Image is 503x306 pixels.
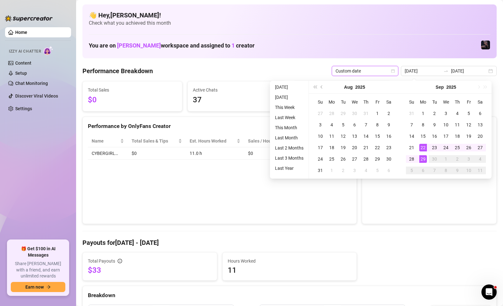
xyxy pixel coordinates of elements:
[452,153,463,165] td: 2025-10-02
[360,108,372,119] td: 2025-07-31
[374,155,381,163] div: 29
[465,132,473,140] div: 19
[383,96,395,108] th: Sa
[15,93,58,99] a: Discover Viral Videos
[349,108,360,119] td: 2025-07-30
[360,131,372,142] td: 2025-08-14
[452,165,463,176] td: 2025-10-09
[272,83,306,91] li: [DATE]
[385,167,393,174] div: 6
[431,155,438,163] div: 30
[88,265,212,275] span: $33
[476,144,484,151] div: 27
[406,119,417,131] td: 2025-09-07
[328,121,336,129] div: 4
[385,110,393,117] div: 2
[228,258,352,265] span: Hours Worked
[417,119,429,131] td: 2025-09-08
[417,153,429,165] td: 2025-09-29
[336,66,395,76] span: Custom date
[383,165,395,176] td: 2025-09-06
[385,144,393,151] div: 23
[351,110,358,117] div: 30
[351,121,358,129] div: 6
[406,153,417,165] td: 2025-09-28
[476,132,484,140] div: 20
[454,144,461,151] div: 25
[385,121,393,129] div: 9
[244,147,288,160] td: $0
[465,110,473,117] div: 5
[315,165,326,176] td: 2025-08-31
[15,81,48,86] a: Chat Monitoring
[431,144,438,151] div: 23
[272,93,306,101] li: [DATE]
[452,108,463,119] td: 2025-09-04
[429,131,440,142] td: 2025-09-16
[349,142,360,153] td: 2025-08-20
[88,291,491,300] div: Breakdown
[372,119,383,131] td: 2025-08-08
[372,153,383,165] td: 2025-08-29
[419,110,427,117] div: 1
[429,142,440,153] td: 2025-09-23
[355,81,365,93] button: Choose a year
[454,167,461,174] div: 9
[419,132,427,140] div: 15
[474,96,486,108] th: Sa
[476,121,484,129] div: 13
[419,144,427,151] div: 22
[326,153,337,165] td: 2025-08-25
[362,110,370,117] div: 31
[15,61,31,66] a: Content
[339,167,347,174] div: 2
[128,147,186,160] td: $0
[337,153,349,165] td: 2025-08-26
[463,108,474,119] td: 2025-09-05
[442,155,450,163] div: 1
[474,153,486,165] td: 2025-10-04
[339,121,347,129] div: 5
[442,132,450,140] div: 17
[351,167,358,174] div: 3
[374,132,381,140] div: 15
[385,132,393,140] div: 16
[474,165,486,176] td: 2025-10-11
[82,67,153,75] h4: Performance Breakdown
[440,153,452,165] td: 2025-10-01
[419,167,427,174] div: 6
[440,108,452,119] td: 2025-09-03
[46,285,51,289] span: arrow-right
[362,132,370,140] div: 14
[326,119,337,131] td: 2025-08-04
[337,108,349,119] td: 2025-07-29
[132,137,177,144] span: Total Sales & Tips
[362,167,370,174] div: 4
[82,238,497,247] h4: Payouts for [DATE] - [DATE]
[349,153,360,165] td: 2025-08-27
[474,108,486,119] td: 2025-09-06
[406,165,417,176] td: 2025-10-05
[186,147,244,160] td: 11.0 h
[452,96,463,108] th: Th
[431,132,438,140] div: 16
[43,46,53,55] img: AI Chatter
[9,48,41,54] span: Izzy AI Chatter
[360,119,372,131] td: 2025-08-07
[383,131,395,142] td: 2025-08-16
[339,144,347,151] div: 19
[419,121,427,129] div: 8
[474,142,486,153] td: 2025-09-27
[88,147,128,160] td: CYBERGIRL…
[429,153,440,165] td: 2025-09-30
[339,110,347,117] div: 29
[317,121,324,129] div: 3
[452,142,463,153] td: 2025-09-25
[372,165,383,176] td: 2025-09-05
[326,96,337,108] th: Mo
[337,96,349,108] th: Tu
[272,114,306,121] li: Last Week
[474,131,486,142] td: 2025-09-20
[440,96,452,108] th: We
[454,110,461,117] div: 4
